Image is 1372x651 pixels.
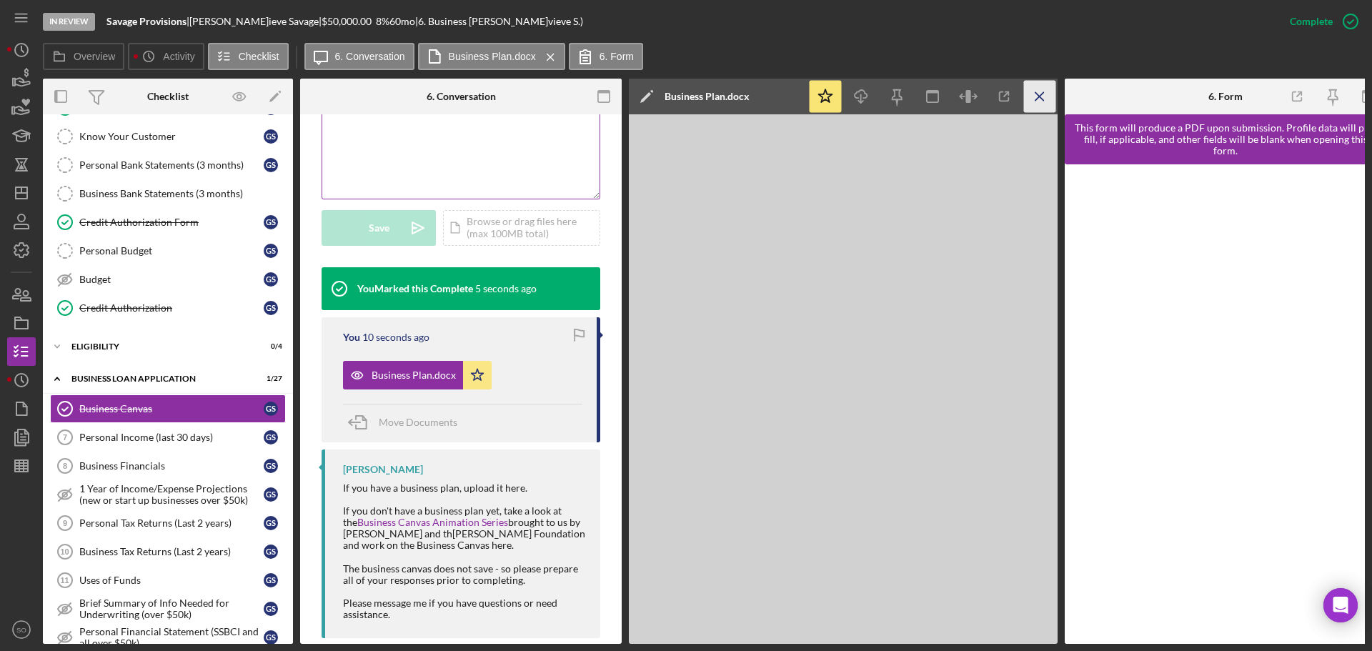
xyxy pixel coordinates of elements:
div: G S [264,516,278,530]
div: G S [264,459,278,473]
div: 8 % [376,16,389,27]
a: 8Business FinancialsGS [50,452,286,480]
div: 60 mo [389,16,415,27]
a: Credit Authorization FormGS [50,208,286,237]
a: 1 Year of Income/Expense Projections (new or start up businesses over $50k)GS [50,480,286,509]
div: Save [369,210,389,246]
div: Uses of Funds [79,575,264,586]
div: Business Financials [79,460,264,472]
div: The business canvas does not save - so please prepare all of your responses prior to completing. [343,563,586,586]
div: G S [264,402,278,416]
div: 1 / 27 [257,374,282,383]
button: Activity [128,43,204,70]
button: SO [7,615,36,644]
a: Business Canvas Animation Series [357,516,508,528]
div: G S [264,272,278,287]
div: Know Your Customer [79,131,264,142]
tspan: 9 [63,519,67,527]
div: G S [264,487,278,502]
tspan: 11 [60,576,69,585]
div: You Marked this Complete [357,283,473,294]
div: Personal Tax Returns (Last 2 years) [79,517,264,529]
button: Overview [43,43,124,70]
a: Know Your CustomerGS [50,122,286,151]
div: Personal Financial Statement (SSBCI and all over $50k) [79,626,264,649]
a: 7Personal Income (last 30 days)GS [50,423,286,452]
a: GS [50,94,286,122]
div: If you have a business plan, upload it here. If you don't have a business plan yet, take a look a... [343,482,586,552]
a: Business Bank Statements (3 months) [50,179,286,208]
div: ELIGIBILITY [71,342,247,351]
div: 6. Conversation [427,91,496,102]
div: G S [264,215,278,229]
div: | [106,16,189,27]
div: Personal Budget [79,245,264,257]
div: You [343,332,360,343]
div: Credit Authorization Form [79,217,264,228]
div: Checklist [147,91,189,102]
div: | 6. Business [PERSON_NAME]vieve S.) [415,16,583,27]
div: BUSINESS LOAN APPLICATION [71,374,247,383]
label: Checklist [239,51,279,62]
div: 0 / 4 [257,342,282,351]
a: Personal Bank Statements (3 months)GS [50,151,286,179]
label: 6. Conversation [335,51,405,62]
div: G S [264,602,278,616]
time: 2025-08-18 18:18 [475,283,537,294]
button: Save [322,210,436,246]
button: Move Documents [343,404,472,440]
a: Personal BudgetGS [50,237,286,265]
div: Business Bank Statements (3 months) [79,188,285,199]
a: 11Uses of FundsGS [50,566,286,595]
button: Complete [1276,7,1365,36]
label: Activity [163,51,194,62]
div: G S [264,158,278,172]
label: Business Plan.docx [449,51,536,62]
div: [PERSON_NAME]ieve Savage | [189,16,322,27]
div: [PERSON_NAME] [343,464,423,475]
iframe: Document Preview [629,114,1058,644]
div: Business Plan.docx [665,91,750,102]
span: Move Documents [379,416,457,428]
div: Budget [79,274,264,285]
a: Credit AuthorizationGS [50,294,286,322]
div: Please message me if you have questions or need assistance. [343,597,586,620]
div: Credit Authorization [79,302,264,314]
div: G S [264,573,278,587]
a: Brief Summary of Info Needed for Underwriting (over $50k)GS [50,595,286,623]
div: G S [264,129,278,144]
div: Open Intercom Messenger [1323,588,1358,622]
a: BudgetGS [50,265,286,294]
a: 9Personal Tax Returns (Last 2 years)GS [50,509,286,537]
div: Business Canvas [79,403,264,414]
div: Complete [1290,7,1333,36]
b: Savage Provisions [106,15,187,27]
tspan: 7 [63,433,67,442]
div: In Review [43,13,95,31]
div: Brief Summary of Info Needed for Underwriting (over $50k) [79,597,264,620]
div: G S [264,545,278,559]
div: 6. Form [1208,91,1243,102]
button: 6. Form [569,43,643,70]
div: Business Tax Returns (Last 2 years) [79,546,264,557]
div: Business Plan.docx [372,369,456,381]
time: 2025-08-18 18:18 [362,332,429,343]
div: G S [264,301,278,315]
a: Business CanvasGS [50,394,286,423]
button: Business Plan.docx [343,361,492,389]
button: Business Plan.docx [418,43,565,70]
div: G S [264,244,278,258]
tspan: 10 [60,547,69,556]
label: 6. Form [600,51,634,62]
div: Personal Bank Statements (3 months) [79,159,264,171]
div: G S [264,430,278,444]
div: $50,000.00 [322,16,376,27]
button: Checklist [208,43,289,70]
a: 10Business Tax Returns (Last 2 years)GS [50,537,286,566]
tspan: 8 [63,462,67,470]
text: SO [16,626,26,634]
label: Overview [74,51,115,62]
div: G S [264,630,278,645]
div: 1 Year of Income/Expense Projections (new or start up businesses over $50k) [79,483,264,506]
div: Personal Income (last 30 days) [79,432,264,443]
